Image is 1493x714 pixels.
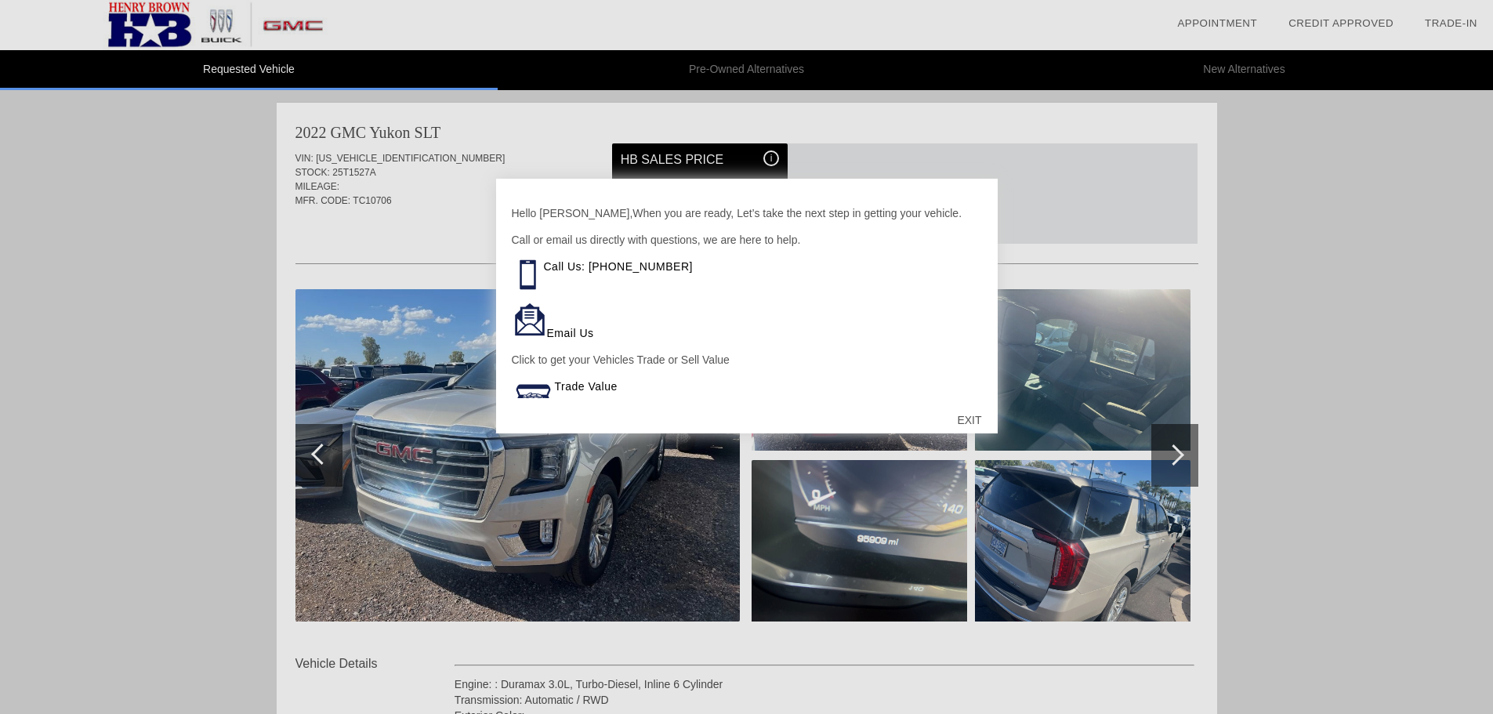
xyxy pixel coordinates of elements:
p: Call or email us directly with questions, we are here to help. [512,232,982,248]
a: Trade-In [1425,17,1477,29]
a: Trade Value [555,380,618,393]
a: Credit Approved [1288,17,1393,29]
p: Hello [PERSON_NAME],When you are ready, Let’s take the next step in getting your vehicle. [512,205,982,221]
div: EXIT [941,397,997,444]
img: Email Icon [512,302,547,337]
a: Call Us: [PHONE_NUMBER] [544,260,693,273]
a: Email Us [547,327,594,339]
p: Click to get your Vehicles Trade or Sell Value [512,352,982,368]
a: Appointment [1177,17,1257,29]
